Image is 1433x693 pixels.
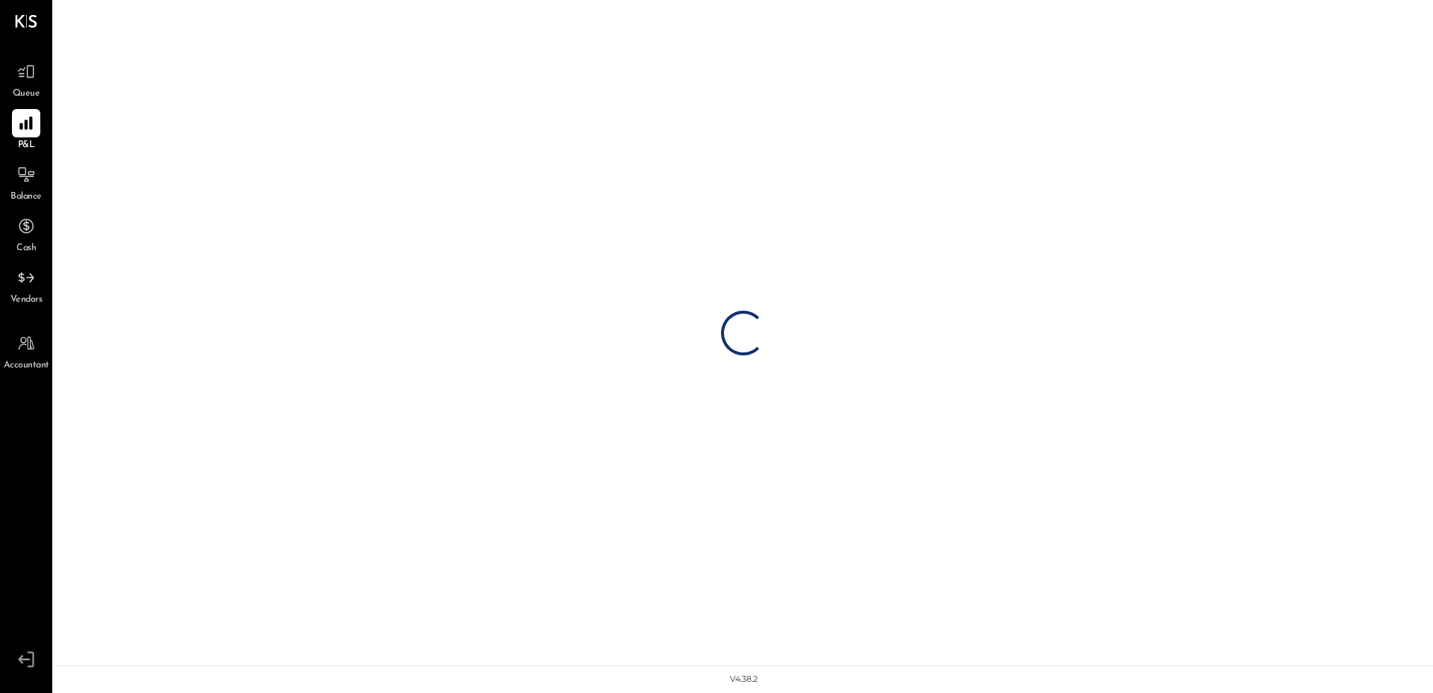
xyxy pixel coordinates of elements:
[10,293,43,307] span: Vendors
[16,242,36,255] span: Cash
[1,329,51,373] a: Accountant
[1,109,51,152] a: P&L
[4,359,49,373] span: Accountant
[1,212,51,255] a: Cash
[730,674,758,686] div: v 4.38.2
[13,87,40,101] span: Queue
[1,161,51,204] a: Balance
[18,139,35,152] span: P&L
[1,58,51,101] a: Queue
[1,264,51,307] a: Vendors
[10,190,42,204] span: Balance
